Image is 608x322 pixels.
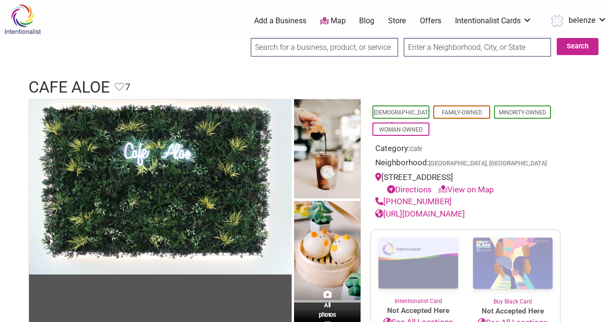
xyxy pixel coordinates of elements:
span: 7 [125,80,130,95]
a: Intentionalist Card [371,230,465,305]
div: [STREET_ADDRESS] [375,171,556,196]
img: Intentionalist Card [371,230,465,297]
a: Store [388,16,406,26]
input: Search for a business, product, or service [251,38,398,57]
a: Add a Business [254,16,306,26]
a: Map [320,16,346,27]
input: Enter a Neighborhood, City, or State [404,38,551,57]
a: belenze [546,12,607,29]
a: View on Map [438,185,494,194]
div: Category: [375,142,556,157]
a: Buy Black Card [465,230,560,306]
button: Search [557,38,598,55]
img: Buy Black Card [465,230,560,297]
a: Cafe [410,145,422,152]
span: Not Accepted Here [465,306,560,317]
div: Neighborhood: [375,157,556,171]
a: Directions [387,185,432,194]
a: Offers [420,16,441,26]
a: Woman-Owned [379,126,423,133]
a: [URL][DOMAIN_NAME] [375,209,465,218]
a: Blog [359,16,374,26]
a: [DEMOGRAPHIC_DATA]-Owned [374,109,428,128]
i: Favorite [114,82,124,92]
span: Not Accepted Here [371,305,465,316]
h1: Cafe Aloe [28,76,110,99]
a: Minority-Owned [499,109,546,116]
span: [GEOGRAPHIC_DATA], [GEOGRAPHIC_DATA] [429,161,547,167]
a: [PHONE_NUMBER] [375,197,452,206]
a: Family-Owned [442,109,482,116]
a: Intentionalist Cards [455,16,532,26]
